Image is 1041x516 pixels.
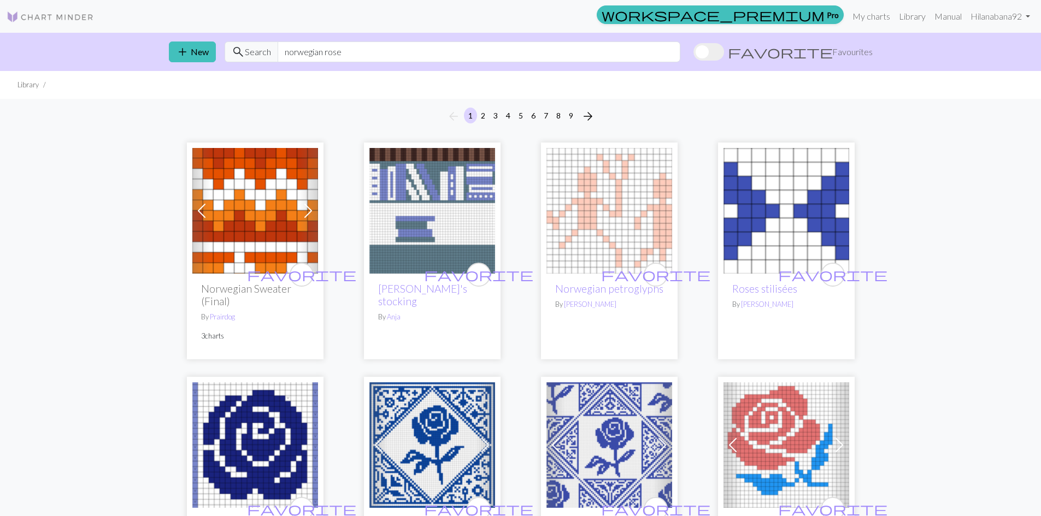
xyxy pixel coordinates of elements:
i: favourite [247,264,356,286]
i: favourite [778,264,887,286]
a: Norwegian petroglyphs [555,282,663,295]
span: Favourites [832,45,873,58]
button: 9 [564,108,578,123]
p: 3 charts [201,331,309,341]
button: favourite [467,263,491,287]
a: Prairdog [210,312,235,321]
a: Rose Coaster [192,438,318,449]
span: favorite [778,266,887,283]
a: Rose diamond [369,438,495,449]
a: Copy of Copy of Copy of Rose V2 [724,438,849,449]
button: 4 [502,108,515,123]
a: My charts [848,5,895,27]
a: Roses stilisées [724,204,849,215]
p: By [378,312,486,322]
img: Dancers petroglyph [546,148,672,274]
p: By [732,299,840,310]
span: favorite [728,44,833,60]
p: By [555,299,663,310]
span: favorite [601,266,710,283]
a: Waist Chart [192,204,318,215]
a: Rose Chart [546,438,672,449]
li: Library [17,80,39,90]
img: Rose Coaster [192,382,318,508]
span: favorite [424,266,533,283]
span: add [176,44,189,60]
button: New [169,41,216,62]
button: 5 [514,108,527,123]
button: 2 [477,108,490,123]
a: Hilanabana92 [966,5,1034,27]
img: Rose Chart [546,382,672,508]
img: Rose diamond [369,382,495,508]
p: By [201,312,309,322]
img: Rosee's stocking [369,148,495,274]
a: Rosee's stocking [369,204,495,215]
a: Pro [597,5,844,24]
button: favourite [290,263,314,287]
label: Show favourites [693,41,873,62]
i: Next [581,110,595,123]
a: [PERSON_NAME]'s stocking [378,282,467,307]
img: Waist Chart [192,148,318,274]
span: Search [245,45,271,58]
i: favourite [424,264,533,286]
button: favourite [821,263,845,287]
img: Roses stilisées [724,148,849,274]
span: arrow_forward [581,109,595,124]
button: 8 [552,108,565,123]
button: favourite [644,263,668,287]
button: 7 [539,108,552,123]
button: 3 [489,108,502,123]
a: Manual [930,5,966,27]
a: Roses stilisées [732,282,797,295]
span: favorite [247,266,356,283]
i: favourite [601,264,710,286]
span: workspace_premium [602,7,825,22]
nav: Page navigation [443,108,599,125]
a: [PERSON_NAME] [741,300,793,309]
img: Copy of Copy of Copy of Rose V2 [724,382,849,508]
h2: Norwegian Sweater (Final) [201,282,309,307]
a: Library [895,5,930,27]
button: Next [577,108,599,125]
a: Dancers petroglyph [546,204,672,215]
a: Anja [387,312,401,321]
a: [PERSON_NAME] [564,300,616,309]
button: 6 [527,108,540,123]
img: Logo [7,10,94,23]
span: search [232,44,245,60]
button: 1 [464,108,477,123]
